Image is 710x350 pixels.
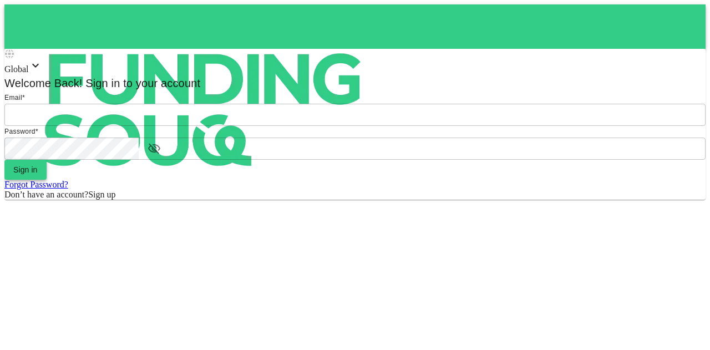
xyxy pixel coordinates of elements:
div: Global [4,59,706,74]
input: email [4,104,706,126]
span: Password [4,128,35,135]
span: Sign in to your account [83,77,201,89]
span: Welcome Back! [4,77,83,89]
span: Email [4,94,22,102]
a: Forgot Password? [4,180,68,189]
img: logo [4,4,404,215]
button: Sign in [4,160,47,180]
a: logo [4,4,706,49]
span: Don’t have an account? [4,190,88,199]
input: password [4,138,139,160]
span: Sign up [88,190,115,199]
